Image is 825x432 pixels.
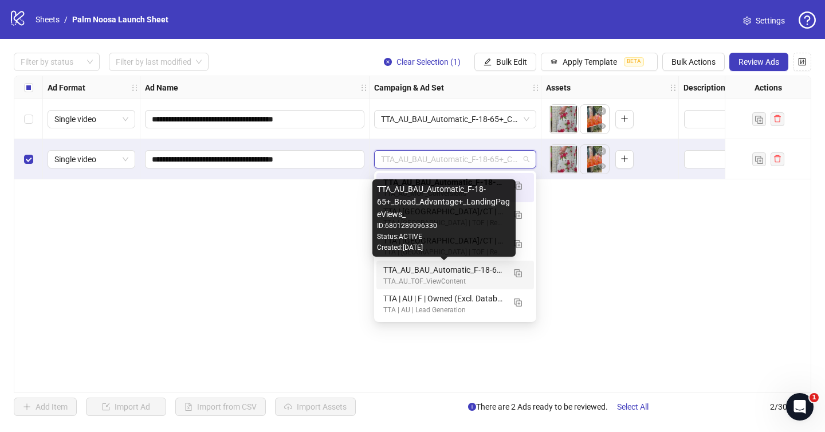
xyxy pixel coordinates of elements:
strong: Campaign & Ad Set [374,81,444,94]
span: holder [669,84,677,92]
span: holder [360,84,368,92]
span: control [798,58,806,66]
span: edit [484,58,492,66]
span: Single video [54,151,128,168]
span: Bulk Actions [671,57,716,66]
button: Select All [608,398,658,416]
img: Asset 1 [549,145,578,174]
span: 1 [810,393,819,402]
div: Select all rows [14,76,43,99]
button: Import Ad [86,398,166,416]
button: Import Assets [275,398,356,416]
button: Add [615,110,634,128]
button: Preview [564,160,578,174]
button: Import from CSV [175,398,266,416]
li: / [64,13,68,26]
button: Delete [595,105,609,119]
button: Configure table settings [793,53,811,71]
span: setting [743,17,751,25]
div: TTA | AU | F | Owned (Excl. Database) [376,289,534,319]
img: Duplicate [514,240,522,248]
img: Asset 1 [549,105,578,133]
div: TTA_AU_BAU_Automatic_F-18-65+_Broad_Advantage+_LandingPageViews_ [376,261,534,290]
div: TTA | AU | F | Owned (Excl. Database) [383,292,504,305]
button: Duplicate [509,292,527,311]
span: eye [567,122,575,130]
div: TTA | AU | F | Interest targeting [376,319,534,348]
span: eye [598,162,606,170]
a: Palm Noosa Launch Sheet [70,13,171,26]
span: holder [139,84,147,92]
span: Settings [756,14,785,27]
button: Apply TemplateBETA [541,53,658,71]
button: Add Item [14,398,77,416]
div: Resize Assets column [675,76,678,99]
button: Duplicate [509,264,527,282]
span: Single video [54,111,128,128]
span: Review Ads [738,57,779,66]
button: Review Ads [729,53,788,71]
button: Duplicate [752,152,766,166]
span: Clear Selection (1) [396,57,461,66]
button: Duplicate [509,205,527,223]
span: eye [598,122,606,130]
span: close-circle [598,147,606,155]
iframe: Intercom live chat [786,393,814,421]
span: close-circle [567,147,575,155]
span: eye [567,162,575,170]
div: Select row 1 [14,99,43,139]
button: Preview [595,120,609,133]
span: close-circle [567,107,575,115]
span: Bulk Edit [496,57,527,66]
img: Asset 2 [580,105,609,133]
img: Duplicate [514,269,522,277]
span: holder [368,84,376,92]
a: Settings [734,11,794,30]
div: Select row 2 [14,139,43,179]
span: BETA [624,57,644,66]
span: info-circle [468,403,476,411]
img: Asset 2 [580,145,609,174]
span: Select All [617,402,649,411]
span: close-circle [598,107,606,115]
img: Duplicate [514,182,522,190]
div: TTA_AU_BAU_Automatic_F-18-65+_Custom_OwnedAudience _Purchase_ [383,176,504,188]
span: question-circle [799,11,816,29]
strong: Actions [755,81,782,94]
span: There are 2 Ads ready to be reviewed. [468,398,658,416]
button: Duplicate [509,176,527,194]
button: Duplicate [752,112,766,126]
div: Status: ACTIVE [377,231,511,242]
a: Sheets [33,13,62,26]
button: Preview [595,160,609,174]
button: Preview [564,120,578,133]
span: plus [620,155,628,163]
strong: Ad Name [145,81,178,94]
span: holder [532,84,540,92]
button: Delete [595,145,609,159]
span: holder [540,84,548,92]
div: TTA_AU_TOF_ViewContent [383,276,504,287]
div: TTA_AU_BAU_Automatic_F-18-65+_Custom_OwnedAudience _Purchase_ [376,173,534,202]
div: TTA_AU_BAU_Automatic_F-18-65+_Broad_Advantage+_LandingPageViews_ [377,183,511,221]
span: close-circle [384,58,392,66]
button: Duplicate [509,234,527,253]
div: Resize Ad Format column [137,76,140,99]
span: TTA_AU_BAU_Automatic_F-18-65+_Custom_OwnedAudience _Purchase_ [381,111,529,128]
strong: Ad Format [48,81,85,94]
button: Delete [564,145,578,159]
div: Resize Ad Name column [366,76,369,99]
span: 2 / 300 items [770,400,811,413]
div: Created: [DATE] [377,242,511,253]
button: Clear Selection (1) [375,53,470,71]
button: Bulk Edit [474,53,536,71]
div: Resize Campaign & Ad Set column [538,76,541,99]
span: Apply Template [563,57,617,66]
strong: Descriptions [683,81,729,94]
span: holder [677,84,685,92]
button: Bulk Actions [662,53,725,71]
strong: Assets [546,81,571,94]
span: holder [131,84,139,92]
